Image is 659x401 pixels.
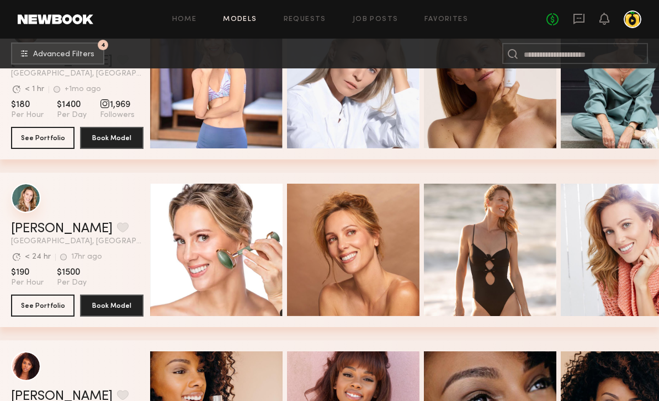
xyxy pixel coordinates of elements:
[11,222,113,236] a: [PERSON_NAME]
[195,246,261,256] span: Quick Preview
[11,267,44,278] span: $190
[57,278,87,288] span: Per Day
[11,295,75,317] button: See Portfolio
[25,85,44,93] div: < 1 hr
[80,127,144,149] button: Book Model
[101,42,105,47] span: 4
[353,16,398,23] a: Job Posts
[11,278,44,288] span: Per Hour
[284,16,326,23] a: Requests
[65,85,101,93] div: +1mo ago
[100,110,135,120] span: Followers
[223,16,257,23] a: Models
[469,78,535,88] span: Quick Preview
[469,246,535,256] span: Quick Preview
[11,238,144,245] span: [GEOGRAPHIC_DATA], [GEOGRAPHIC_DATA]
[80,295,144,317] button: Book Model
[11,127,75,149] button: See Portfolio
[71,253,102,261] div: 17hr ago
[195,78,261,88] span: Quick Preview
[33,51,94,58] span: Advanced Filters
[332,246,398,256] span: Quick Preview
[11,70,144,78] span: [GEOGRAPHIC_DATA], [GEOGRAPHIC_DATA]
[172,16,197,23] a: Home
[11,99,44,110] span: $180
[11,110,44,120] span: Per Hour
[57,267,87,278] span: $1500
[57,99,87,110] span: $1400
[57,110,87,120] span: Per Day
[25,253,51,261] div: < 24 hr
[424,16,468,23] a: Favorites
[11,42,104,65] button: 4Advanced Filters
[332,78,398,88] span: Quick Preview
[100,99,135,110] span: 1,969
